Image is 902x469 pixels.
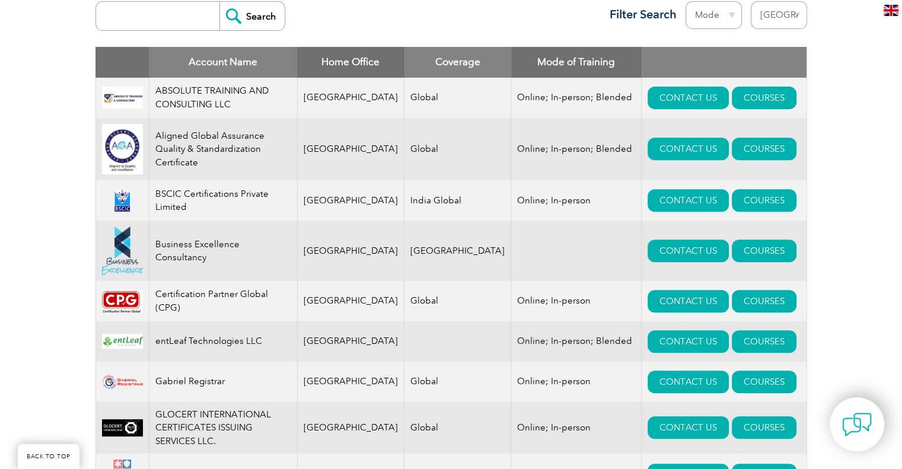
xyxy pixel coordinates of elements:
[511,321,642,362] td: Online; In-person; Blended
[732,371,796,393] a: COURSES
[102,334,143,349] img: 4e4b1b7c-9c37-ef11-a316-00224812a81c-logo.png
[884,5,898,16] img: en
[18,444,79,469] a: BACK TO TOP
[511,362,642,402] td: Online; In-person
[149,281,297,321] td: Certification Partner Global (CPG)
[219,2,285,30] input: Search
[404,118,511,181] td: Global
[404,47,511,78] th: Coverage: activate to sort column ascending
[603,7,677,22] h3: Filter Search
[404,78,511,118] td: Global
[297,402,404,454] td: [GEOGRAPHIC_DATA]
[511,118,642,181] td: Online; In-person; Blended
[149,180,297,221] td: BSCIC Certifications Private Limited
[648,371,729,393] a: CONTACT US
[149,402,297,454] td: GLOCERT INTERNATIONAL CERTIFICATES ISSUING SERVICES LLC.
[732,240,796,262] a: COURSES
[297,321,404,362] td: [GEOGRAPHIC_DATA]
[297,78,404,118] td: [GEOGRAPHIC_DATA]
[404,281,511,321] td: Global
[297,221,404,280] td: [GEOGRAPHIC_DATA]
[102,419,143,436] img: a6c54987-dab0-ea11-a812-000d3ae11abd-logo.png
[732,290,796,312] a: COURSES
[102,371,143,393] img: 17b06828-a505-ea11-a811-000d3a79722d-logo.png
[732,189,796,212] a: COURSES
[149,78,297,118] td: ABSOLUTE TRAINING AND CONSULTING LLC
[648,416,729,439] a: CONTACT US
[648,189,729,212] a: CONTACT US
[297,180,404,221] td: [GEOGRAPHIC_DATA]
[732,138,796,160] a: COURSES
[648,330,729,353] a: CONTACT US
[648,290,729,312] a: CONTACT US
[102,87,143,109] img: 16e092f6-eadd-ed11-a7c6-00224814fd52-logo.png
[511,78,642,118] td: Online; In-person; Blended
[297,118,404,181] td: [GEOGRAPHIC_DATA]
[297,281,404,321] td: [GEOGRAPHIC_DATA]
[511,281,642,321] td: Online; In-person
[102,289,143,313] img: feef57d9-ad92-e711-810d-c4346bc54034-logo.jpg
[648,240,729,262] a: CONTACT US
[404,180,511,221] td: India Global
[648,138,729,160] a: CONTACT US
[732,330,796,353] a: COURSES
[102,226,143,275] img: 48df379e-2966-eb11-a812-00224814860b-logo.png
[511,47,642,78] th: Mode of Training: activate to sort column ascending
[511,180,642,221] td: Online; In-person
[149,321,297,362] td: entLeaf Technologies LLC
[642,47,807,78] th: : activate to sort column ascending
[297,47,404,78] th: Home Office: activate to sort column ascending
[842,410,872,439] img: contact-chat.png
[404,362,511,402] td: Global
[149,221,297,280] td: Business Excellence Consultancy
[297,362,404,402] td: [GEOGRAPHIC_DATA]
[149,118,297,181] td: Aligned Global Assurance Quality & Standardization Certificate
[511,402,642,454] td: Online; In-person
[149,47,297,78] th: Account Name: activate to sort column descending
[102,190,143,212] img: d624547b-a6e0-e911-a812-000d3a795b83-logo.png
[102,124,143,175] img: 049e7a12-d1a0-ee11-be37-00224893a058-logo.jpg
[732,416,796,439] a: COURSES
[149,362,297,402] td: Gabriel Registrar
[732,87,796,109] a: COURSES
[648,87,729,109] a: CONTACT US
[404,221,511,280] td: [GEOGRAPHIC_DATA]
[404,402,511,454] td: Global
